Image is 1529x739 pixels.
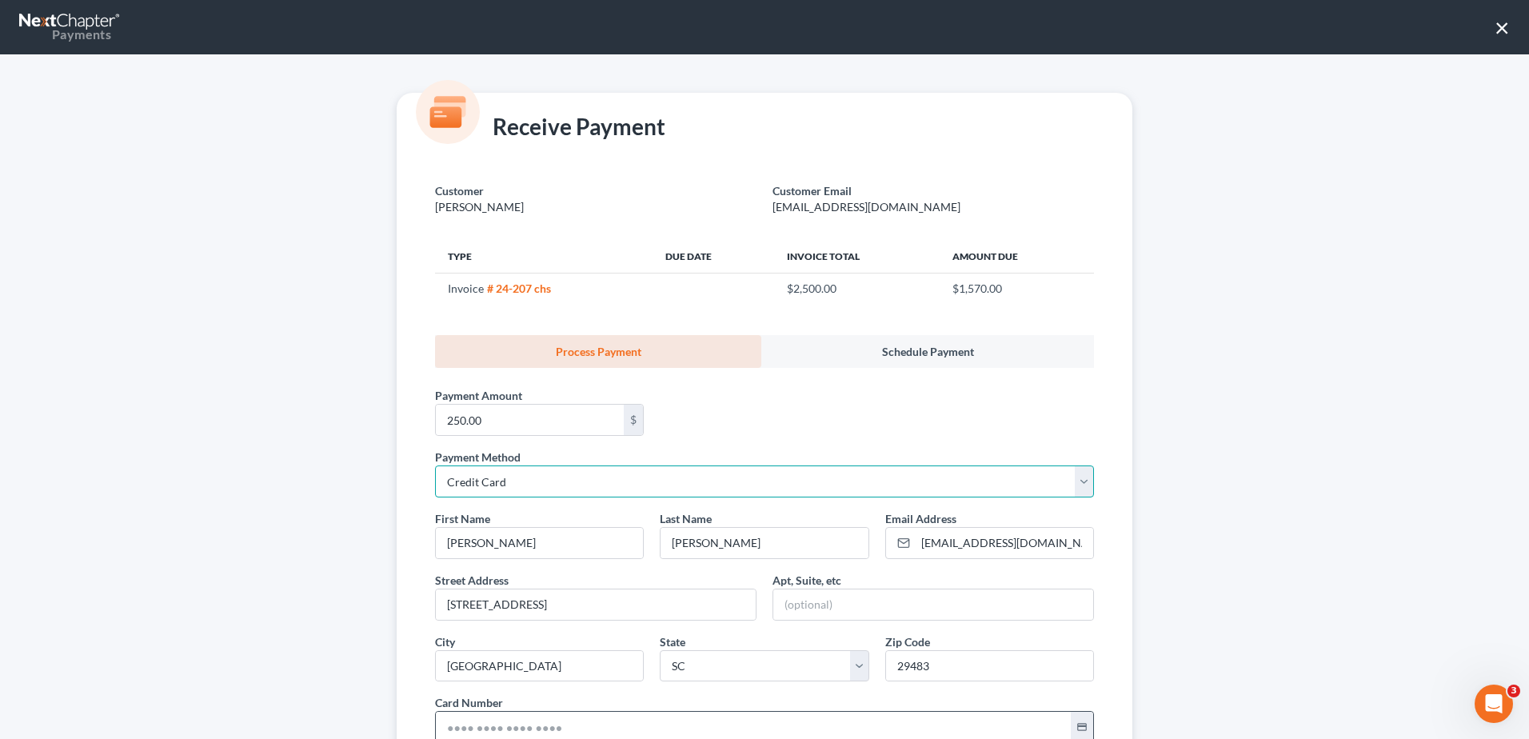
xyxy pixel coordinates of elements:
[435,573,509,587] span: Street Address
[774,241,940,273] th: Invoice Total
[624,405,643,435] div: $
[772,199,1094,215] p: [EMAIL_ADDRESS][DOMAIN_NAME]
[772,573,841,587] span: Apt, Suite, etc
[660,635,685,649] span: State
[1495,14,1510,40] button: ×
[436,589,756,620] input: Enter address...
[916,528,1093,558] input: Enter email...
[435,241,653,273] th: Type
[1475,685,1513,723] iframe: Intercom live chat
[1507,685,1520,697] span: 3
[435,199,757,215] p: [PERSON_NAME]
[435,696,503,709] span: Card Number
[886,651,1093,681] input: XXXXX
[660,512,712,525] span: Last Name
[940,241,1094,273] th: Amount Due
[19,26,111,43] div: Payments
[773,589,1093,620] input: (optional)
[761,335,1094,368] a: Schedule Payment
[435,112,665,144] div: Receive Payment
[1076,721,1088,733] i: credit_card
[436,528,643,558] input: --
[416,80,480,144] img: icon-card-7b25198184e2a804efa62d31be166a52b8f3802235d01b8ac243be8adfaa5ebc.svg
[772,182,852,199] label: Customer Email
[435,635,455,649] span: City
[885,512,956,525] span: Email Address
[448,282,484,295] span: Invoice
[653,241,774,273] th: Due Date
[435,450,521,464] span: Payment Method
[19,8,122,46] a: Payments
[436,651,643,681] input: Enter city...
[435,335,761,368] a: Process Payment
[885,635,930,649] span: Zip Code
[435,182,484,199] label: Customer
[436,405,624,435] input: 0.00
[940,273,1094,303] td: $1,570.00
[435,512,490,525] span: First Name
[774,273,940,303] td: $2,500.00
[661,528,868,558] input: --
[435,389,522,402] span: Payment Amount
[487,282,551,295] strong: # 24-207 chs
